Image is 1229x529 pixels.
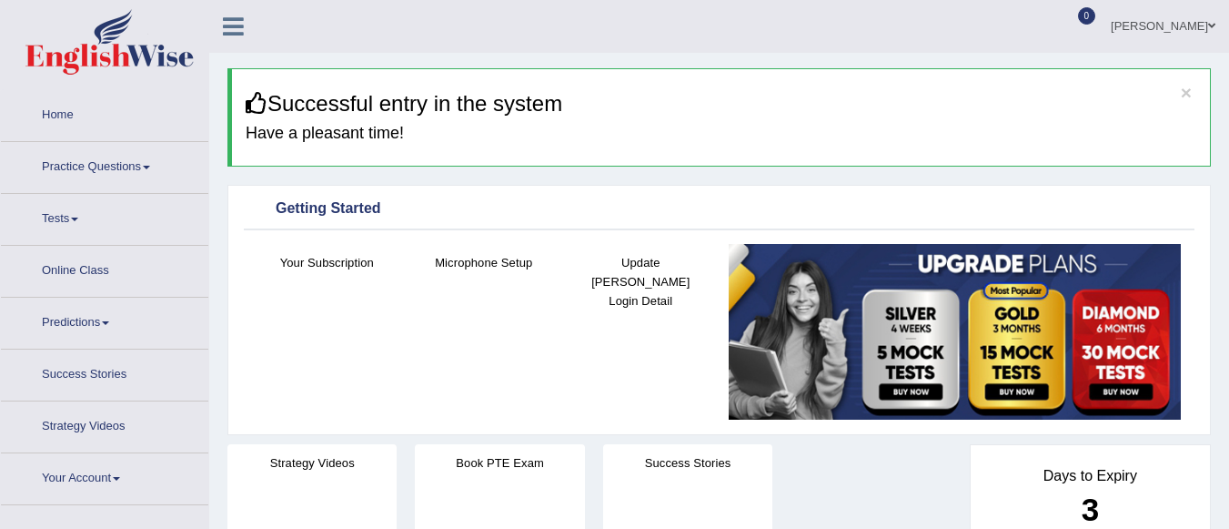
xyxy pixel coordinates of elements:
a: Predictions [1,298,208,343]
h3: Successful entry in the system [246,92,1196,116]
a: Online Class [1,246,208,291]
h4: Your Subscription [257,253,397,272]
h4: Days to Expiry [991,468,1190,484]
img: small5.jpg [729,244,1182,420]
div: Getting Started [248,196,1190,223]
a: Your Account [1,453,208,499]
h4: Success Stories [603,453,772,473]
h4: Have a pleasant time! [246,125,1196,143]
a: Home [1,90,208,136]
h4: Update [PERSON_NAME] Login Detail [571,253,710,310]
h4: Microphone Setup [415,253,554,272]
span: 0 [1078,7,1096,25]
button: × [1181,83,1192,102]
a: Success Stories [1,350,208,395]
h4: Book PTE Exam [415,453,584,473]
a: Practice Questions [1,142,208,188]
a: Tests [1,194,208,239]
b: 3 [1082,492,1099,527]
h4: Strategy Videos [227,453,397,473]
a: Strategy Videos [1,402,208,447]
